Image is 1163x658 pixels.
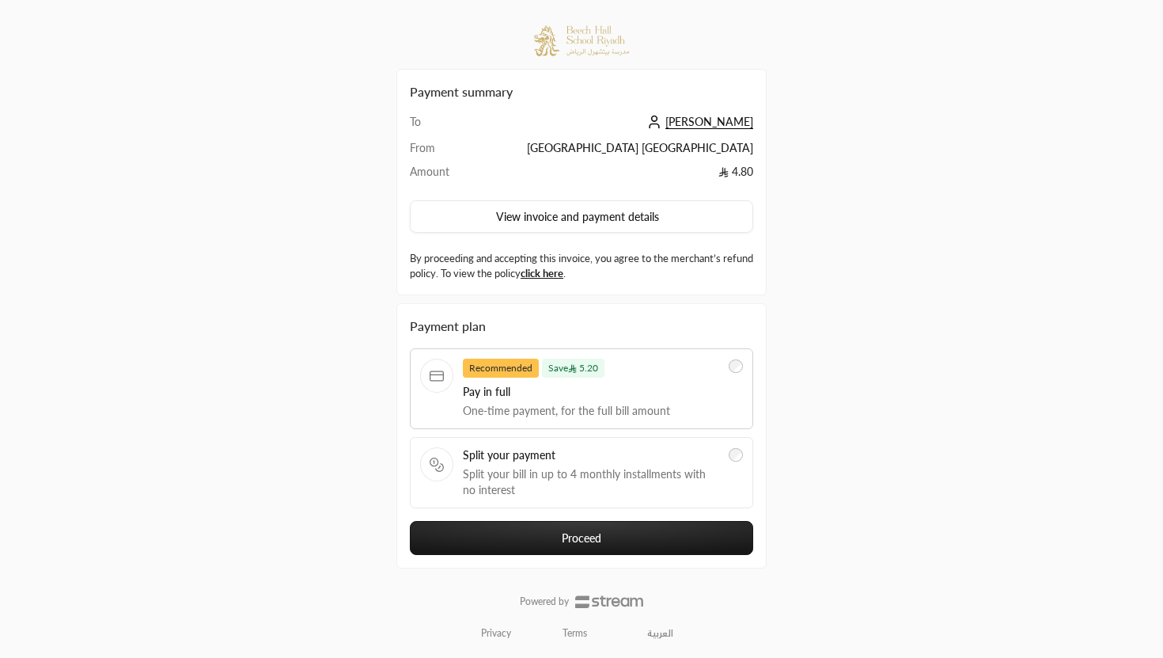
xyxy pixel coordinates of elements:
span: Recommended [463,359,539,378]
td: From [410,140,461,164]
span: One-time payment, for the full bill amount [463,403,719,419]
a: Terms [563,627,587,640]
input: RecommendedSave 5.20Pay in fullOne-time payment, for the full bill amount [729,359,743,374]
span: Save 5.20 [542,359,604,378]
img: Company Logo [534,25,629,56]
span: Split your bill in up to 4 monthly installments with no interest [463,466,719,498]
span: Split your payment [463,447,719,463]
span: Pay in full [463,384,719,400]
a: Privacy [481,627,511,640]
div: Payment plan [410,317,753,336]
td: To [410,114,461,140]
td: Amount [410,164,461,188]
button: View invoice and payment details [410,200,753,234]
td: 4.80 [461,164,753,188]
input: Split your paymentSplit your bill in up to 4 monthly installments with no interest [729,448,743,462]
a: [PERSON_NAME] [643,115,753,128]
td: [GEOGRAPHIC_DATA] [GEOGRAPHIC_DATA] [461,140,753,164]
a: العربية [638,621,682,646]
a: click here [521,267,563,280]
h2: Payment summary [410,82,753,101]
span: [PERSON_NAME] [665,115,753,129]
label: By proceeding and accepting this invoice, you agree to the merchant’s refund policy. To view the ... [410,251,753,282]
button: Proceed [410,521,753,555]
p: Powered by [520,595,569,608]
